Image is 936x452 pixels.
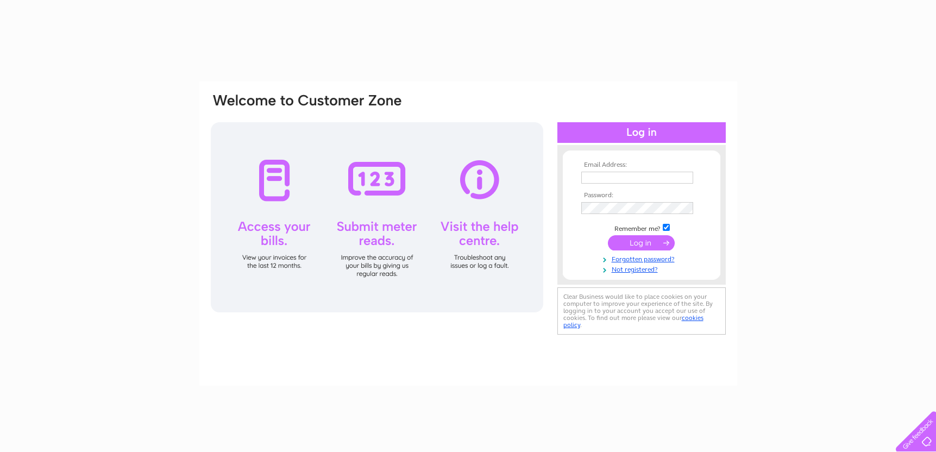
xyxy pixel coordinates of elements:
a: Not registered? [581,263,705,274]
input: Submit [608,235,675,250]
th: Password: [579,192,705,199]
a: Forgotten password? [581,253,705,263]
div: Clear Business would like to place cookies on your computer to improve your experience of the sit... [557,287,726,335]
a: cookies policy [563,314,703,329]
th: Email Address: [579,161,705,169]
td: Remember me? [579,222,705,233]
